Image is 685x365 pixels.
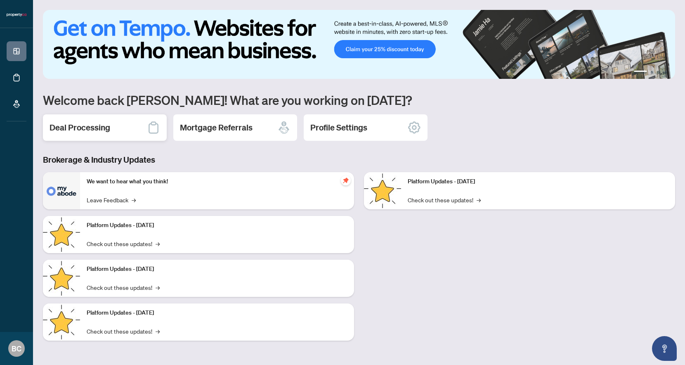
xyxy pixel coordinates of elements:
[180,122,253,133] h2: Mortgage Referrals
[156,327,160,336] span: →
[87,308,347,318] p: Platform Updates - [DATE]
[87,221,347,230] p: Platform Updates - [DATE]
[87,327,160,336] a: Check out these updates!→
[652,336,677,361] button: Open asap
[341,175,351,185] span: pushpin
[43,10,675,79] img: Slide 0
[87,239,160,248] a: Check out these updates!→
[408,177,668,186] p: Platform Updates - [DATE]
[43,154,675,166] h3: Brokerage & Industry Updates
[408,195,481,204] a: Check out these updates!→
[43,303,80,341] img: Platform Updates - July 8, 2025
[87,265,347,274] p: Platform Updates - [DATE]
[7,12,26,17] img: logo
[156,283,160,292] span: →
[310,122,367,133] h2: Profile Settings
[650,71,654,74] button: 2
[43,92,675,108] h1: Welcome back [PERSON_NAME]! What are you working on [DATE]?
[477,195,481,204] span: →
[87,283,160,292] a: Check out these updates!→
[132,195,136,204] span: →
[156,239,160,248] span: →
[657,71,660,74] button: 3
[12,343,21,354] span: BC
[664,71,667,74] button: 4
[634,71,647,74] button: 1
[87,177,347,186] p: We want to hear what you think!
[43,260,80,297] img: Platform Updates - July 21, 2025
[50,122,110,133] h2: Deal Processing
[43,216,80,253] img: Platform Updates - September 16, 2025
[87,195,136,204] a: Leave Feedback→
[364,172,401,209] img: Platform Updates - June 23, 2025
[43,172,80,209] img: We want to hear what you think!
